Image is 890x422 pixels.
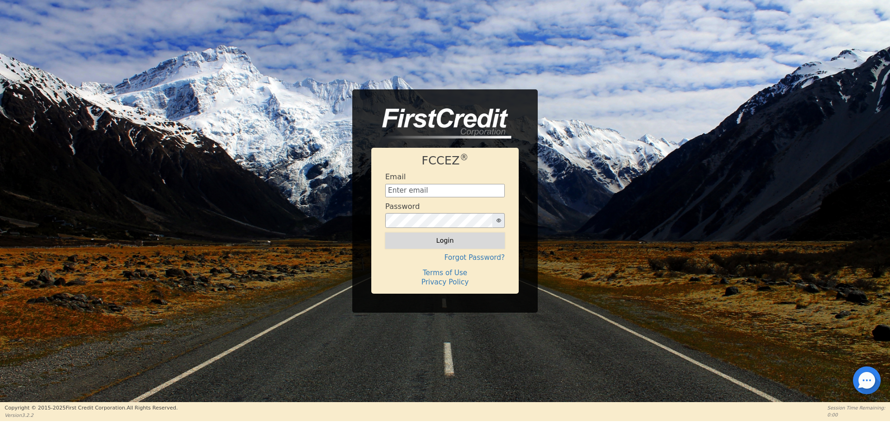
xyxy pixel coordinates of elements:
[385,172,406,181] h4: Email
[385,213,493,228] input: password
[385,233,505,248] button: Login
[385,253,505,262] h4: Forgot Password?
[460,152,469,162] sup: ®
[827,404,885,411] p: Session Time Remaining:
[385,184,505,198] input: Enter email
[385,269,505,277] h4: Terms of Use
[385,278,505,286] h4: Privacy Policy
[385,202,420,211] h4: Password
[371,108,511,139] img: logo-CMu_cnol.png
[827,411,885,418] p: 0:00
[127,405,178,411] span: All Rights Reserved.
[385,154,505,168] h1: FCCEZ
[5,412,178,419] p: Version 3.2.2
[5,404,178,412] p: Copyright © 2015- 2025 First Credit Corporation.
